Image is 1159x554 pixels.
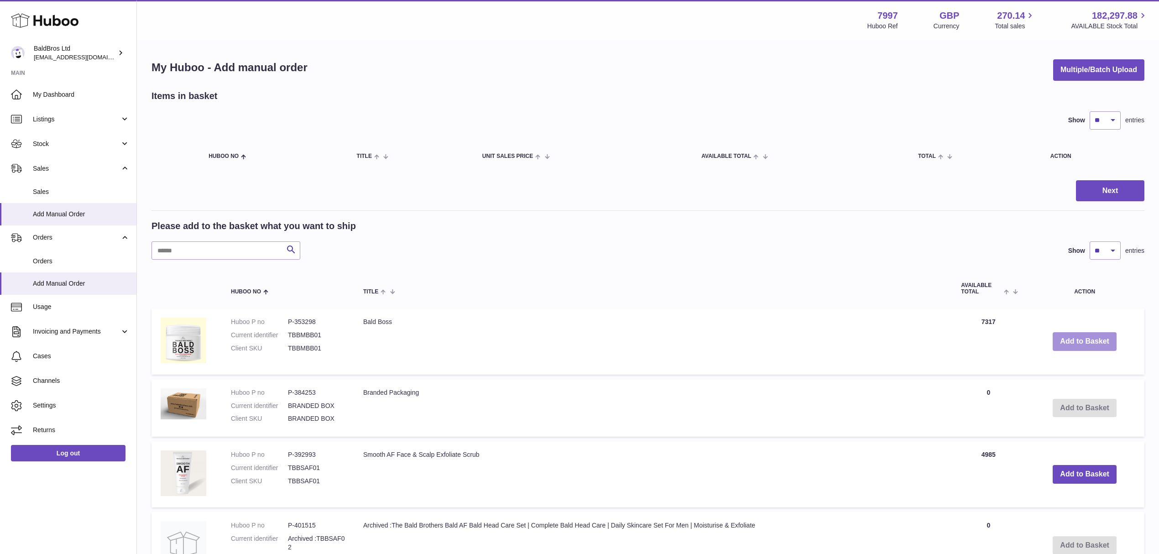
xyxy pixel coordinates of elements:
img: internalAdmin-7997@internal.huboo.com [11,46,25,60]
a: 182,297.88 AVAILABLE Stock Total [1071,10,1148,31]
div: Huboo Ref [867,22,898,31]
dd: BRANDED BOX [288,402,345,410]
span: AVAILABLE Total [961,282,1002,294]
dt: Current identifier [231,464,288,472]
dd: TBBMBB01 [288,344,345,353]
span: entries [1125,246,1144,255]
strong: 7997 [877,10,898,22]
span: Total [918,153,936,159]
dt: Current identifier [231,402,288,410]
label: Show [1068,246,1085,255]
span: Usage [33,303,130,311]
span: My Dashboard [33,90,130,99]
h2: Items in basket [151,90,218,102]
button: Add to Basket [1053,332,1117,351]
a: 270.14 Total sales [995,10,1035,31]
span: Add Manual Order [33,279,130,288]
td: 4985 [952,441,1025,507]
button: Add to Basket [1053,465,1117,484]
span: 182,297.88 [1092,10,1138,22]
td: Smooth AF Face & Scalp Exfoliate Scrub [354,441,952,507]
span: entries [1125,116,1144,125]
span: Total sales [995,22,1035,31]
span: Huboo no [209,153,239,159]
a: Log out [11,445,125,461]
button: Next [1076,180,1144,202]
label: Show [1068,116,1085,125]
td: Bald Boss [354,308,952,375]
img: Branded Packaging [161,388,206,420]
span: Sales [33,164,120,173]
span: Unit Sales Price [482,153,533,159]
dd: P-392993 [288,450,345,459]
span: Title [363,289,378,295]
span: Returns [33,426,130,434]
dd: P-401515 [288,521,345,530]
span: Orders [33,233,120,242]
span: Sales [33,188,130,196]
span: Channels [33,376,130,385]
dt: Huboo P no [231,521,288,530]
dd: TBBMBB01 [288,331,345,340]
dd: P-353298 [288,318,345,326]
dt: Client SKU [231,344,288,353]
span: Cases [33,352,130,361]
dd: TBBSAF01 [288,477,345,486]
img: Bald Boss [161,318,206,363]
span: Stock [33,140,120,148]
dt: Client SKU [231,477,288,486]
td: 0 [952,379,1025,437]
button: Multiple/Batch Upload [1053,59,1144,81]
dt: Huboo P no [231,450,288,459]
span: Title [357,153,372,159]
dt: Current identifier [231,331,288,340]
dt: Client SKU [231,414,288,423]
span: AVAILABLE Stock Total [1071,22,1148,31]
dt: Huboo P no [231,388,288,397]
img: Smooth AF Face & Scalp Exfoliate Scrub [161,450,206,496]
h1: My Huboo - Add manual order [151,60,308,75]
dd: TBBSAF01 [288,464,345,472]
span: Orders [33,257,130,266]
span: [EMAIL_ADDRESS][DOMAIN_NAME] [34,53,134,61]
span: Huboo no [231,289,261,295]
span: 270.14 [997,10,1025,22]
span: Add Manual Order [33,210,130,219]
dt: Current identifier [231,534,288,552]
div: Currency [934,22,960,31]
span: AVAILABLE Total [701,153,751,159]
div: Action [1050,153,1135,159]
th: Action [1025,273,1144,303]
h2: Please add to the basket what you want to ship [151,220,356,232]
dt: Huboo P no [231,318,288,326]
dd: BRANDED BOX [288,414,345,423]
strong: GBP [940,10,959,22]
span: Invoicing and Payments [33,327,120,336]
dd: Archived :TBBSAF02 [288,534,345,552]
td: Branded Packaging [354,379,952,437]
span: Listings [33,115,120,124]
span: Settings [33,401,130,410]
div: BaldBros Ltd [34,44,116,62]
dd: P-384253 [288,388,345,397]
td: 7317 [952,308,1025,375]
